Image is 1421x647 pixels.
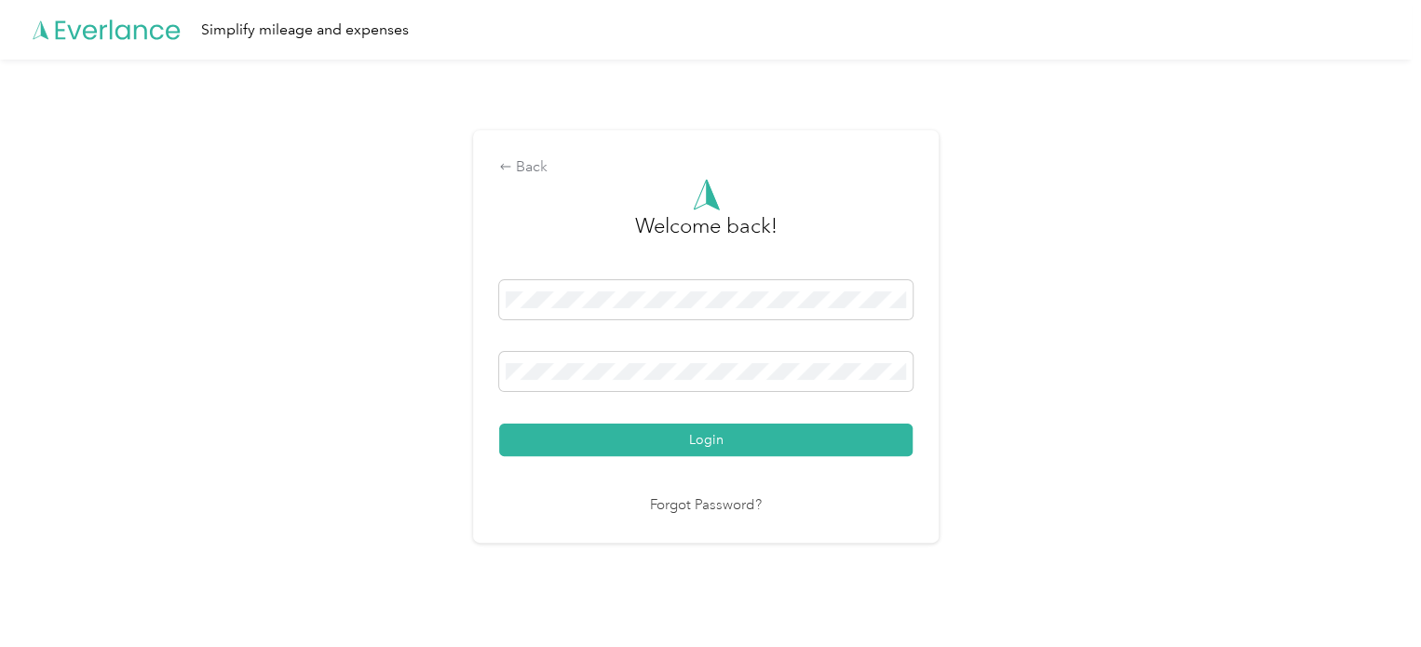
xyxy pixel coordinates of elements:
a: Forgot Password? [650,495,762,517]
h3: greeting [635,210,778,261]
button: Login [499,424,913,456]
div: Simplify mileage and expenses [201,19,409,42]
iframe: Everlance-gr Chat Button Frame [1317,543,1421,647]
div: Back [499,156,913,179]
